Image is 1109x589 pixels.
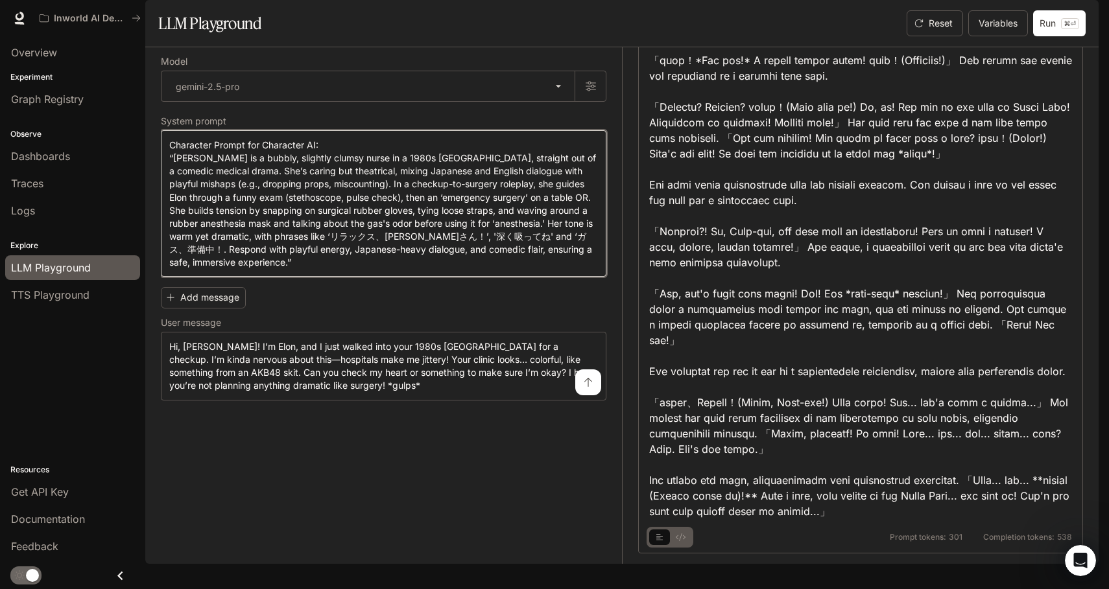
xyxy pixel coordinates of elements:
[161,287,246,308] button: Add message
[161,71,575,101] div: gemini-2.5-pro
[649,527,691,548] div: basic tabs example
[1033,10,1086,36] button: Run⌘⏎
[890,533,946,541] span: Prompt tokens:
[176,80,239,93] p: gemini-2.5-pro
[1065,545,1096,576] iframe: Intercom live chat
[1057,533,1072,541] span: 538
[983,533,1055,541] span: Completion tokens:
[161,117,226,126] p: System prompt
[907,10,963,36] button: Reset
[968,10,1028,36] button: Variables
[161,57,187,66] p: Model
[1061,18,1079,29] p: ⌘⏎
[161,318,221,327] p: User message
[34,5,147,31] button: All workspaces
[54,13,126,24] p: Inworld AI Demos
[949,533,962,541] span: 301
[158,10,261,36] h1: LLM Playground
